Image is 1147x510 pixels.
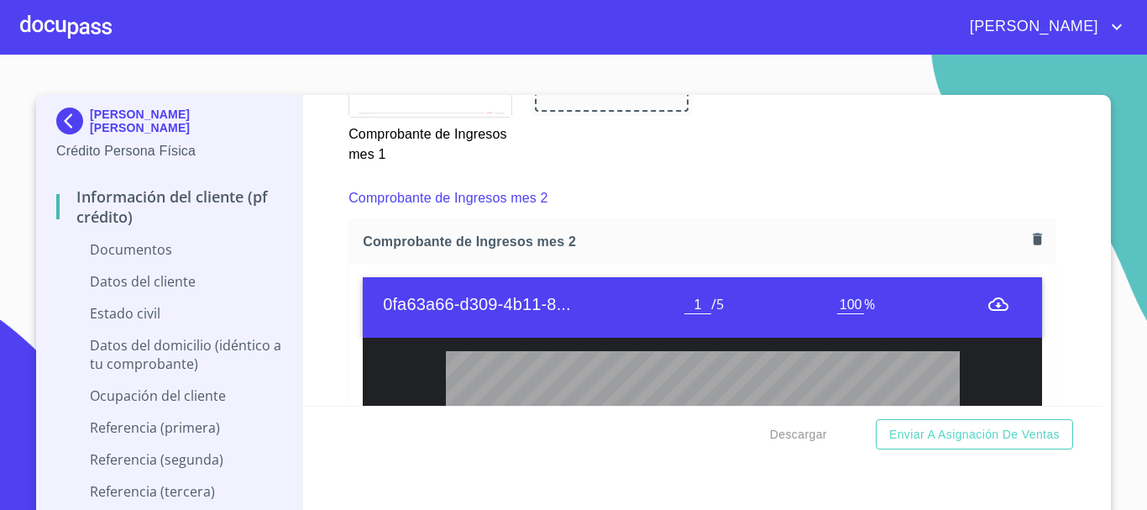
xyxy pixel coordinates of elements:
span: % [864,295,875,313]
p: Datos del domicilio (idéntico a tu comprobante) [56,336,282,373]
button: Descargar [763,419,834,450]
span: / 5 [711,295,724,313]
p: Comprobante de Ingresos mes 2 [348,188,547,208]
p: Referencia (tercera) [56,482,282,501]
button: account of current user [957,13,1127,40]
span: Comprobante de Ingresos mes 2 [363,233,1026,250]
p: Referencia (primera) [56,418,282,437]
span: [PERSON_NAME] [957,13,1107,40]
p: Información del cliente (PF crédito) [56,187,282,227]
h6: 0fa63a66-d309-4b11-8... [383,291,684,318]
span: Enviar a Asignación de Ventas [889,424,1060,445]
img: Docupass spot blue [56,108,90,134]
p: Crédito Persona Física [56,141,282,161]
p: Documentos [56,240,282,259]
p: Referencia (segunda) [56,450,282,469]
p: [PERSON_NAME] [PERSON_NAME] [90,108,282,134]
span: Descargar [770,424,827,445]
button: Enviar a Asignación de Ventas [876,419,1073,450]
p: Estado Civil [56,304,282,323]
button: menu [988,294,1008,314]
p: Ocupación del Cliente [56,386,282,405]
p: Comprobante de Ingresos mes 1 [348,118,511,165]
div: [PERSON_NAME] [PERSON_NAME] [56,108,282,141]
p: Datos del cliente [56,272,282,291]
